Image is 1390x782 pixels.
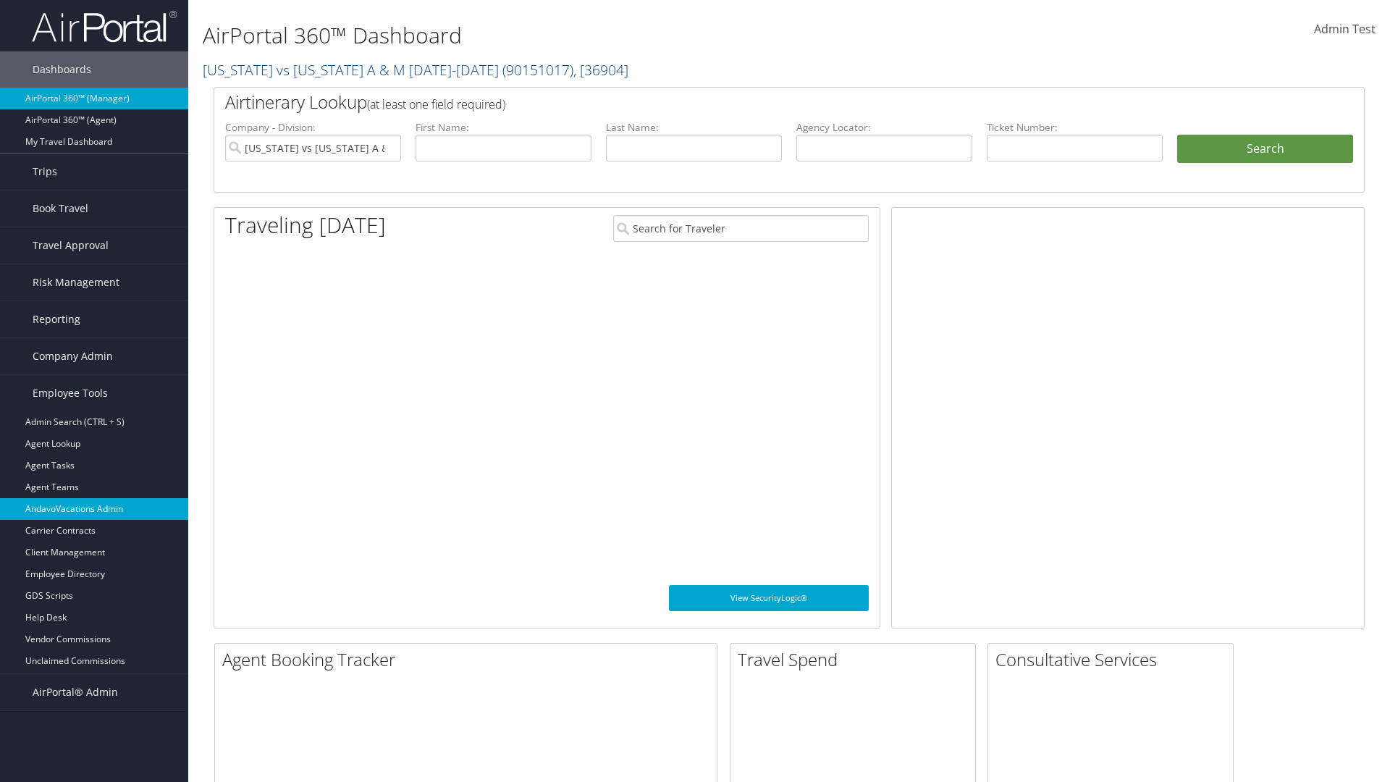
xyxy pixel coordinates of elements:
label: First Name: [416,120,591,135]
h2: Travel Spend [738,647,975,672]
span: Company Admin [33,338,113,374]
h2: Airtinerary Lookup [225,90,1258,114]
label: Agency Locator: [796,120,972,135]
span: (at least one field required) [367,96,505,112]
h2: Agent Booking Tracker [222,647,717,672]
span: Travel Approval [33,227,109,264]
span: Admin Test [1314,21,1376,37]
span: ( 90151017 ) [502,60,573,80]
span: , [ 36904 ] [573,60,628,80]
h1: Traveling [DATE] [225,210,386,240]
a: [US_STATE] vs [US_STATE] A & M [DATE]-[DATE] [203,60,628,80]
span: Employee Tools [33,375,108,411]
span: Risk Management [33,264,119,300]
img: airportal-logo.png [32,9,177,43]
label: Last Name: [606,120,782,135]
a: View SecurityLogic® [669,585,869,611]
span: Trips [33,154,57,190]
label: Company - Division: [225,120,401,135]
span: Reporting [33,301,80,337]
span: Book Travel [33,190,88,227]
h1: AirPortal 360™ Dashboard [203,20,985,51]
input: Search for Traveler [613,215,869,242]
span: Dashboards [33,51,91,88]
span: AirPortal® Admin [33,674,118,710]
button: Search [1177,135,1353,164]
h2: Consultative Services [995,647,1233,672]
a: Admin Test [1314,7,1376,52]
label: Ticket Number: [987,120,1163,135]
